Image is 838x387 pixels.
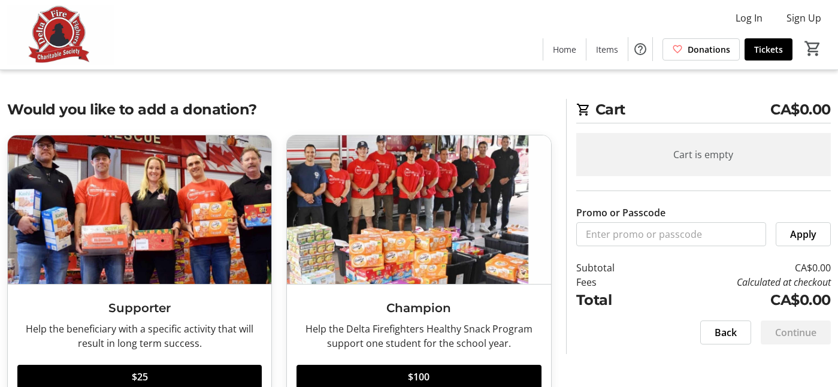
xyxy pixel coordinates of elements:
[650,275,831,289] td: Calculated at checkout
[132,370,148,384] span: $25
[650,289,831,311] td: CA$0.00
[543,38,586,61] a: Home
[688,43,730,56] span: Donations
[770,99,831,120] span: CA$0.00
[700,321,751,344] button: Back
[297,322,541,350] div: Help the Delta Firefighters Healthy Snack Program support one student for the school year.
[287,135,550,284] img: Champion
[736,11,763,25] span: Log In
[7,99,552,120] h2: Would you like to add a donation?
[754,43,783,56] span: Tickets
[553,43,576,56] span: Home
[662,38,740,61] a: Donations
[576,133,831,176] div: Cart is empty
[8,135,271,284] img: Supporter
[628,37,652,61] button: Help
[576,99,831,123] h2: Cart
[17,299,262,317] h3: Supporter
[408,370,429,384] span: $100
[576,275,650,289] td: Fees
[596,43,618,56] span: Items
[745,38,792,61] a: Tickets
[17,322,262,350] div: Help the beneficiary with a specific activity that will result in long term success.
[786,11,821,25] span: Sign Up
[726,8,772,28] button: Log In
[576,205,665,220] label: Promo or Passcode
[297,299,541,317] h3: Champion
[576,289,650,311] td: Total
[650,261,831,275] td: CA$0.00
[802,38,824,59] button: Cart
[586,38,628,61] a: Items
[576,261,650,275] td: Subtotal
[777,8,831,28] button: Sign Up
[790,227,816,241] span: Apply
[7,5,114,65] img: Delta Firefighters Charitable Society's Logo
[776,222,831,246] button: Apply
[715,325,737,340] span: Back
[576,222,766,246] input: Enter promo or passcode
